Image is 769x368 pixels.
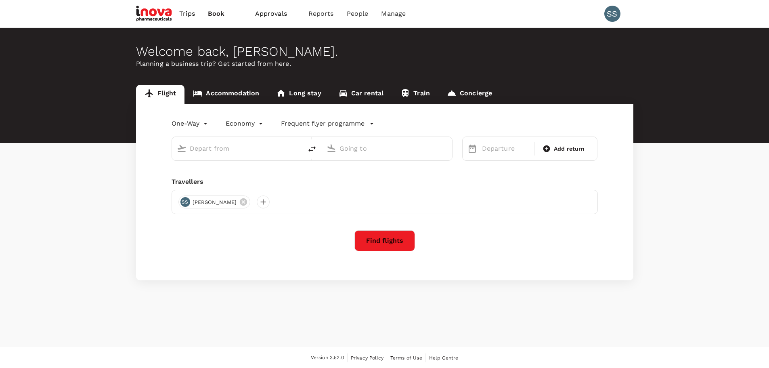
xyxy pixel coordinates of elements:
a: Accommodation [184,85,268,104]
a: Car rental [330,85,392,104]
p: Planning a business trip? Get started from here. [136,59,633,69]
div: Travellers [172,177,598,187]
div: Economy [226,117,265,130]
div: SS [604,6,620,22]
img: iNova Pharmaceuticals [136,5,173,23]
span: Trips [179,9,195,19]
button: Open [297,147,298,149]
button: Find flights [354,230,415,251]
div: SS [180,197,190,207]
div: One-Way [172,117,210,130]
span: Privacy Policy [351,355,383,361]
span: Terms of Use [390,355,422,361]
button: Frequent flyer programme [281,119,374,128]
button: Open [446,147,448,149]
span: Help Centre [429,355,459,361]
input: Going to [339,142,435,155]
a: Help Centre [429,353,459,362]
span: Reports [308,9,334,19]
div: Welcome back , [PERSON_NAME] . [136,44,633,59]
a: Flight [136,85,185,104]
span: Approvals [255,9,295,19]
div: SS[PERSON_NAME] [178,196,251,208]
input: Depart from [190,142,285,155]
a: Terms of Use [390,353,422,362]
span: Manage [381,9,406,19]
p: Departure [482,144,530,154]
a: Train [392,85,438,104]
span: Version 3.52.0 [311,354,344,362]
span: People [347,9,369,19]
span: Book [208,9,225,19]
p: Frequent flyer programme [281,119,365,128]
span: [PERSON_NAME] [188,198,242,206]
a: Concierge [438,85,501,104]
button: delete [302,139,322,159]
span: Add return [554,145,585,153]
a: Long stay [268,85,329,104]
a: Privacy Policy [351,353,383,362]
